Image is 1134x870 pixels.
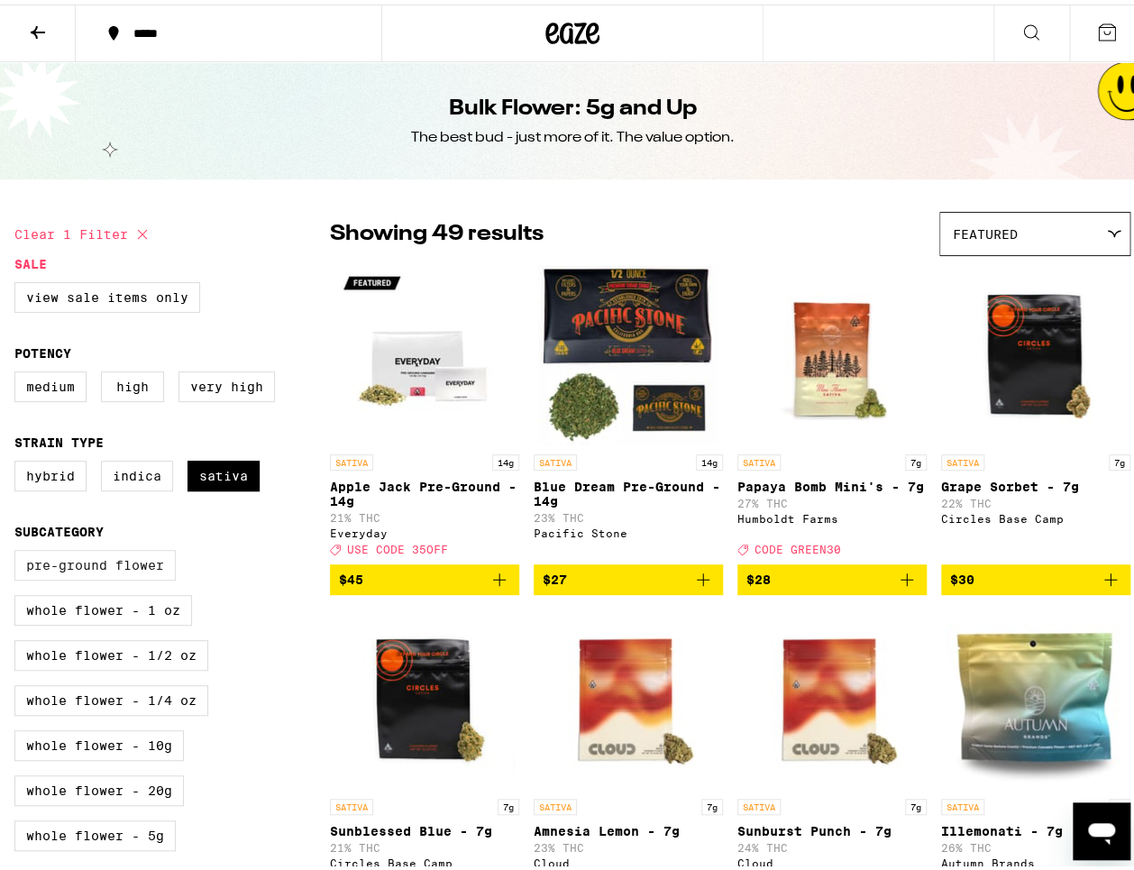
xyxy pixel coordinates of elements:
span: $45 [339,568,363,582]
p: Papaya Bomb Mini's - 7g [737,475,927,490]
p: Illemonati - 7g [941,820,1130,834]
p: SATIVA [330,794,373,810]
button: Add to bag [534,560,723,591]
span: USE CODE 35OFF [347,539,448,551]
p: 21% THC [330,838,519,849]
button: Clear 1 filter [14,207,153,252]
div: Pacific Stone [534,523,723,535]
label: Pre-ground Flower [14,545,176,576]
label: Hybrid [14,456,87,487]
label: Whole Flower - 5g [14,816,176,847]
p: 23% THC [534,508,723,519]
h1: Bulk Flower: 5g and Up [449,89,697,120]
label: View Sale Items Only [14,278,200,308]
p: SATIVA [941,450,984,466]
p: SATIVA [534,450,577,466]
label: Sativa [187,456,260,487]
p: Amnesia Lemon - 7g [534,820,723,834]
p: Showing 49 results [330,215,544,245]
img: Pacific Stone - Blue Dream Pre-Ground - 14g [538,261,718,441]
div: Autumn Brands [941,853,1130,865]
p: 7g [1109,450,1130,466]
p: 7g [905,450,927,466]
legend: Sale [14,252,47,267]
p: SATIVA [941,794,984,810]
img: Autumn Brands - Illemonati - 7g [946,605,1126,785]
label: Whole Flower - 20g [14,771,184,801]
img: Circles Base Camp - Grape Sorbet - 7g [946,261,1126,441]
p: Sunburst Punch - 7g [737,820,927,834]
span: $30 [950,568,974,582]
label: Medium [14,367,87,398]
img: Everyday - Apple Jack Pre-Ground - 14g [334,261,515,441]
span: Featured [953,223,1018,237]
img: Humboldt Farms - Papaya Bomb Mini's - 7g [742,261,922,441]
p: 24% THC [737,838,927,849]
p: SATIVA [737,794,781,810]
a: Open page for Grape Sorbet - 7g from Circles Base Camp [941,261,1130,560]
legend: Subcategory [14,520,104,535]
p: Blue Dream Pre-Ground - 14g [534,475,723,504]
p: 14g [492,450,519,466]
label: Whole Flower - 10g [14,726,184,756]
p: SATIVA [737,450,781,466]
div: Circles Base Camp [330,853,519,865]
div: The best bud - just more of it. The value option. [411,124,735,143]
span: CODE GREEN30 [754,539,841,551]
p: Grape Sorbet - 7g [941,475,1130,490]
p: 7g [905,794,927,810]
p: SATIVA [534,794,577,810]
p: 21% THC [330,508,519,519]
label: High [101,367,164,398]
span: $27 [543,568,567,582]
label: Whole Flower - 1 oz [14,591,192,621]
a: Open page for Papaya Bomb Mini's - 7g from Humboldt Farms [737,261,927,560]
label: Very High [178,367,275,398]
img: Cloud - Sunburst Punch - 7g [742,605,922,785]
p: 26% THC [941,838,1130,849]
legend: Potency [14,342,71,356]
p: 27% THC [737,493,927,505]
p: Apple Jack Pre-Ground - 14g [330,475,519,504]
legend: Strain Type [14,431,104,445]
label: Whole Flower - 1/4 oz [14,681,208,711]
a: Open page for Apple Jack Pre-Ground - 14g from Everyday [330,261,519,560]
p: 7g [498,794,519,810]
p: Sunblessed Blue - 7g [330,820,519,834]
a: Open page for Blue Dream Pre-Ground - 14g from Pacific Stone [534,261,723,560]
div: Circles Base Camp [941,508,1130,520]
button: Add to bag [737,560,927,591]
div: Humboldt Farms [737,508,927,520]
button: Add to bag [330,560,519,591]
p: SATIVA [330,450,373,466]
button: Add to bag [941,560,1130,591]
p: 14g [696,450,723,466]
span: $28 [746,568,771,582]
p: 23% THC [534,838,723,849]
label: Indica [101,456,173,487]
div: Cloud [534,853,723,865]
img: Cloud - Amnesia Lemon - 7g [538,605,718,785]
p: 22% THC [941,493,1130,505]
iframe: To enrich screen reader interactions, please activate Accessibility in Grammarly extension settings [1073,798,1130,856]
p: 7g [701,794,723,810]
label: Whole Flower - 1/2 oz [14,636,208,666]
img: Circles Base Camp - Sunblessed Blue - 7g [334,605,515,785]
p: 7g [1109,794,1130,810]
div: Everyday [330,523,519,535]
div: Cloud [737,853,927,865]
